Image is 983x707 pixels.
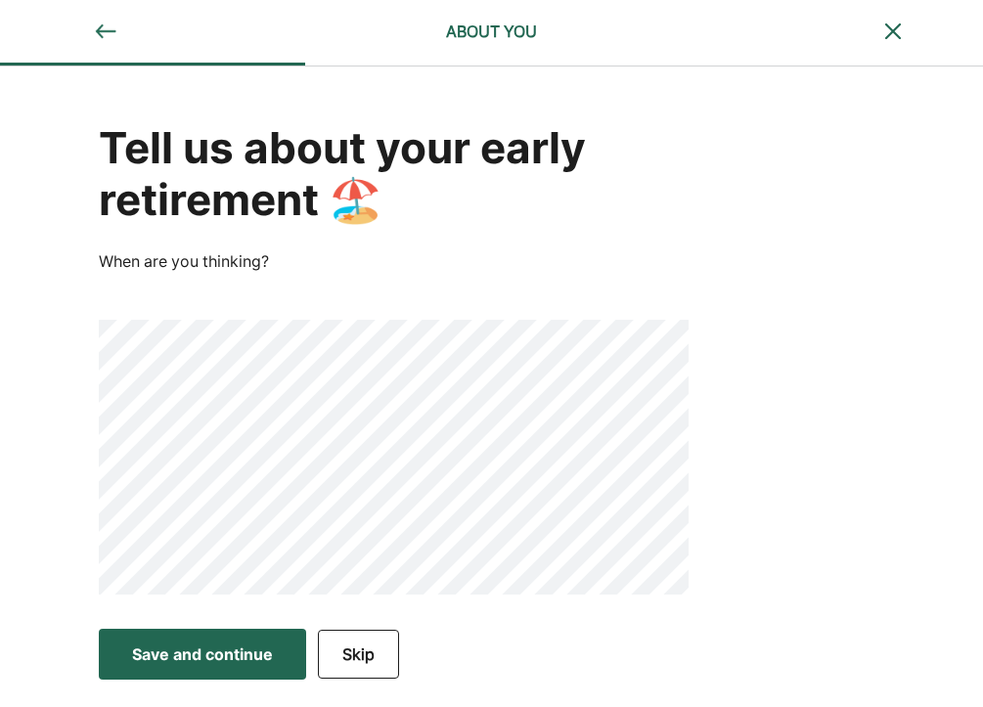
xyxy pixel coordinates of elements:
div: Tell us about your early retirement 🏖️ [99,122,689,226]
button: Skip [318,630,399,679]
div: When are you thinking? [99,249,269,273]
div: Save and continue [132,642,273,666]
div: ABOUT YOU [355,20,628,43]
button: Save and continue [99,629,306,680]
